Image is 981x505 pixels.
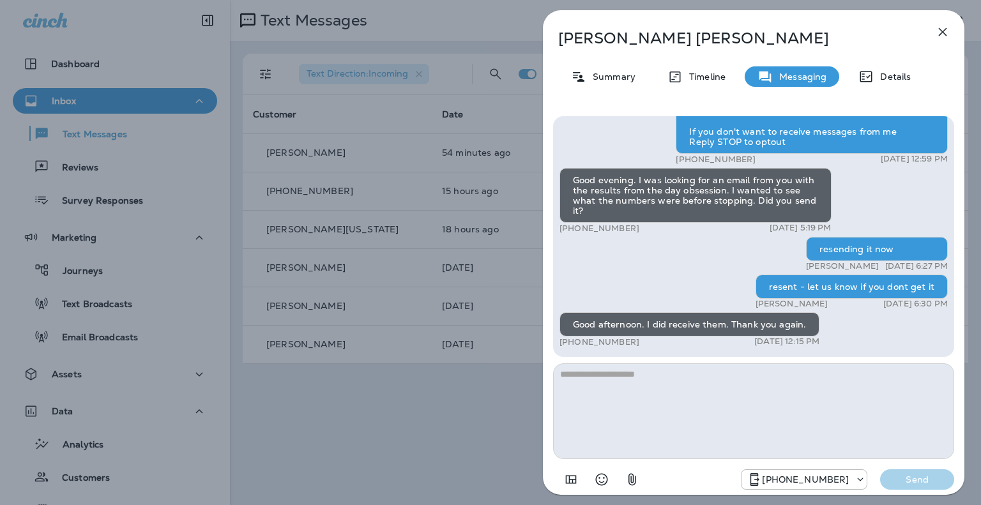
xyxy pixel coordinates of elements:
div: resent - let us know if you dont get it [756,275,948,299]
div: resending it now [806,237,948,261]
div: Good evening. I was looking for an email from you with the results from the day obsession. I want... [559,168,832,223]
div: +1 (571) 520-7309 [741,472,867,487]
p: [PHONE_NUMBER] [559,223,639,234]
p: Details [874,72,911,82]
p: Messaging [773,72,826,82]
p: [PERSON_NAME] [PERSON_NAME] [558,29,907,47]
button: Select an emoji [589,467,614,492]
p: [DATE] 12:59 PM [881,154,948,164]
div: Good afternoon. I did receive them. Thank you again. [559,312,819,336]
p: [PERSON_NAME] [756,299,828,309]
p: [PERSON_NAME] [806,261,879,271]
p: [PHONE_NUMBER] [676,154,756,165]
p: [DATE] 5:19 PM [770,223,832,233]
p: Timeline [683,72,726,82]
p: [PHONE_NUMBER] [762,474,849,485]
p: Summary [586,72,635,82]
p: [PHONE_NUMBER] [559,336,639,347]
button: Add in a premade template [558,467,584,492]
p: [DATE] 6:27 PM [885,261,948,271]
p: [DATE] 6:30 PM [883,299,948,309]
p: [DATE] 12:15 PM [754,336,819,347]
